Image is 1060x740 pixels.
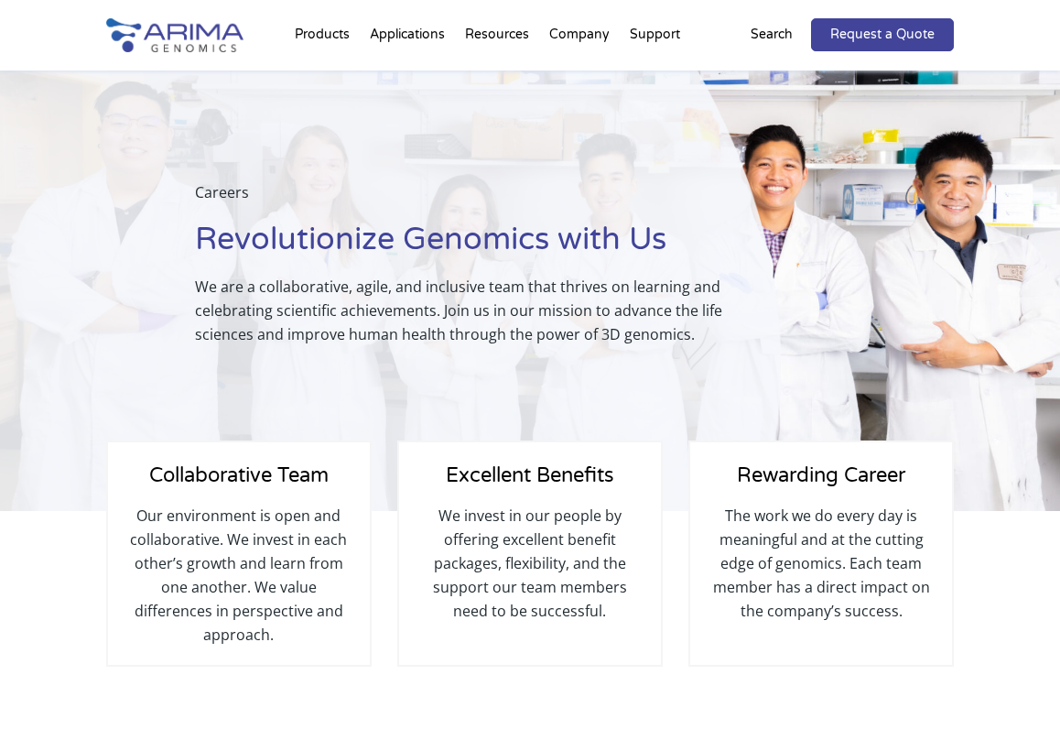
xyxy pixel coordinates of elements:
span: Rewarding Career [737,463,905,487]
p: Careers [195,180,734,219]
h1: Revolutionize Genomics with Us [195,219,734,275]
span: Collaborative Team [149,463,329,487]
p: The work we do every day is meaningful and at the cutting edge of genomics. Each team member has ... [708,504,934,623]
p: We invest in our people by offering excellent benefit packages, flexibility, and the support our ... [417,504,643,623]
p: We are a collaborative, agile, and inclusive team that thrives on learning and celebrating scient... [195,275,734,346]
p: Our environment is open and collaborative. We invest in each other’s growth and learn from one an... [126,504,352,647]
img: Arima-Genomics-logo [106,18,243,52]
a: Request a Quote [811,18,954,51]
p: Search [751,23,793,47]
span: Excellent Benefits [446,463,614,487]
